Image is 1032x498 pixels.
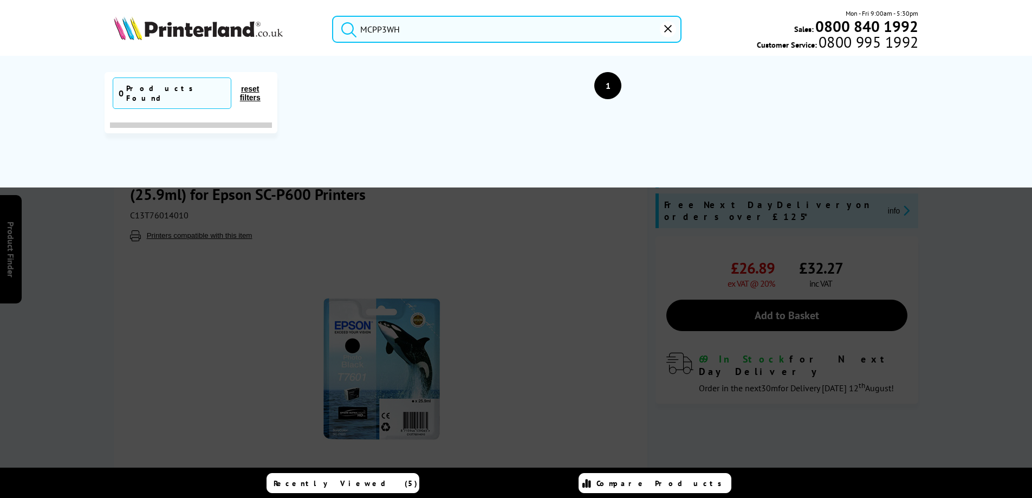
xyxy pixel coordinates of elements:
[817,37,918,47] span: 0800 995 1992
[119,88,124,99] span: 0
[757,37,918,50] span: Customer Service:
[126,83,225,103] div: Products Found
[814,21,918,31] a: 0800 840 1992
[846,8,918,18] span: Mon - Fri 9:00am - 5:30pm
[794,24,814,34] span: Sales:
[267,473,419,493] a: Recently Viewed (5)
[114,16,319,42] a: Printerland Logo
[231,84,269,102] button: reset filters
[114,16,283,40] img: Printerland Logo
[815,16,918,36] b: 0800 840 1992
[596,478,728,488] span: Compare Products
[274,478,418,488] span: Recently Viewed (5)
[579,473,731,493] a: Compare Products
[332,16,681,43] input: Search product or br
